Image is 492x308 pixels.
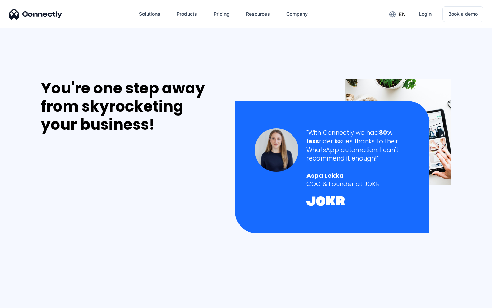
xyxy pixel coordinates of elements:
[306,180,410,188] div: COO & Founder at JOKR
[413,6,437,22] a: Login
[306,128,410,163] div: "With Connectly we had rider issues thanks to their WhatsApp automation. I can't recommend it eno...
[41,79,221,133] div: You're one step away from skyrocketing your business!
[306,171,344,180] strong: Aspa Lekka
[14,296,41,306] ul: Language list
[208,6,235,22] a: Pricing
[286,9,308,19] div: Company
[41,142,143,299] iframe: Form 0
[419,9,432,19] div: Login
[139,9,160,19] div: Solutions
[399,10,406,19] div: en
[246,9,270,19] div: Resources
[177,9,197,19] div: Products
[214,9,230,19] div: Pricing
[306,128,393,145] strong: 80% less
[9,9,63,20] img: Connectly Logo
[442,6,483,22] a: Book a demo
[7,296,41,306] aside: Language selected: English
